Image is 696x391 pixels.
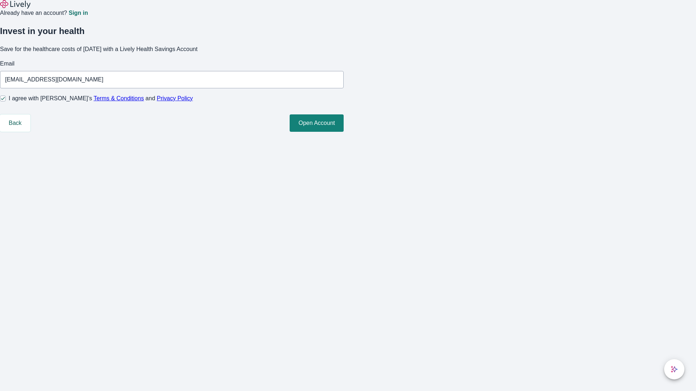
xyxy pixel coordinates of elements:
a: Terms & Conditions [94,95,144,101]
a: Privacy Policy [157,95,193,101]
button: Open Account [290,114,344,132]
svg: Lively AI Assistant [671,366,678,373]
button: chat [664,359,684,379]
a: Sign in [69,10,88,16]
span: I agree with [PERSON_NAME]’s and [9,94,193,103]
